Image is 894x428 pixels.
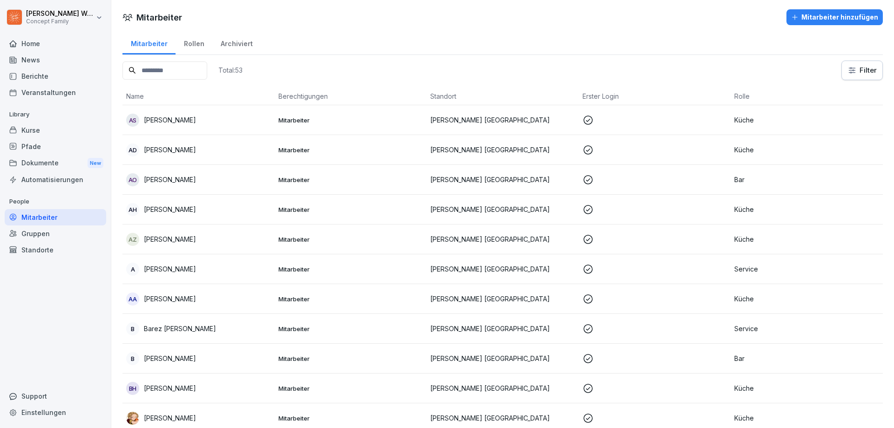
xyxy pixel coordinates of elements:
p: [PERSON_NAME] [144,294,196,304]
th: Rolle [731,88,883,105]
p: [PERSON_NAME] [GEOGRAPHIC_DATA] [430,264,575,274]
img: gl91fgz8pjwqs931pqurrzcv.png [126,412,139,425]
a: Einstellungen [5,404,106,421]
p: Barez [PERSON_NAME] [144,324,216,333]
button: Mitarbeiter hinzufügen [786,9,883,25]
div: New [88,158,103,169]
p: [PERSON_NAME] [144,175,196,184]
th: Standort [427,88,579,105]
div: B [126,352,139,365]
div: BH [126,382,139,395]
p: [PERSON_NAME] [GEOGRAPHIC_DATA] [430,294,575,304]
p: Service [734,324,879,333]
p: Mitarbeiter [278,176,423,184]
div: A [126,263,139,276]
p: [PERSON_NAME] [144,234,196,244]
p: Küche [734,145,879,155]
a: Automatisierungen [5,171,106,188]
p: Küche [734,383,879,393]
p: Mitarbeiter [278,354,423,363]
p: [PERSON_NAME] [GEOGRAPHIC_DATA] [430,353,575,363]
p: Küche [734,204,879,214]
p: [PERSON_NAME] [GEOGRAPHIC_DATA] [430,204,575,214]
div: Support [5,388,106,404]
div: Filter [847,66,877,75]
div: AS [126,114,139,127]
p: [PERSON_NAME] [144,383,196,393]
a: DokumenteNew [5,155,106,172]
p: [PERSON_NAME] Weichsel [26,10,94,18]
p: People [5,194,106,209]
button: Filter [842,61,882,80]
p: Mitarbeiter [278,325,423,333]
a: News [5,52,106,68]
p: Mitarbeiter [278,235,423,244]
p: [PERSON_NAME] [144,353,196,363]
p: Küche [734,115,879,125]
th: Berechtigungen [275,88,427,105]
p: [PERSON_NAME] [144,204,196,214]
p: Küche [734,234,879,244]
p: Küche [734,413,879,423]
p: [PERSON_NAME] [144,145,196,155]
p: Mitarbeiter [278,205,423,214]
p: [PERSON_NAME] [GEOGRAPHIC_DATA] [430,383,575,393]
a: Home [5,35,106,52]
div: Dokumente [5,155,106,172]
p: Küche [734,294,879,304]
a: Mitarbeiter [122,31,176,54]
div: AZ [126,233,139,246]
p: [PERSON_NAME] [GEOGRAPHIC_DATA] [430,234,575,244]
p: [PERSON_NAME] [144,115,196,125]
h1: Mitarbeiter [136,11,182,24]
p: Mitarbeiter [278,414,423,422]
p: Service [734,264,879,274]
p: [PERSON_NAME] [GEOGRAPHIC_DATA] [430,115,575,125]
p: Mitarbeiter [278,265,423,273]
p: Mitarbeiter [278,295,423,303]
p: [PERSON_NAME] [144,264,196,274]
p: Mitarbeiter [278,146,423,154]
a: Kurse [5,122,106,138]
p: [PERSON_NAME] [144,413,196,423]
a: Rollen [176,31,212,54]
p: Bar [734,353,879,363]
a: Mitarbeiter [5,209,106,225]
a: Gruppen [5,225,106,242]
th: Name [122,88,275,105]
a: Veranstaltungen [5,84,106,101]
p: Mitarbeiter [278,116,423,124]
p: [PERSON_NAME] [GEOGRAPHIC_DATA] [430,145,575,155]
a: Archiviert [212,31,261,54]
p: Mitarbeiter [278,384,423,393]
div: AO [126,173,139,186]
p: [PERSON_NAME] [GEOGRAPHIC_DATA] [430,324,575,333]
p: Bar [734,175,879,184]
div: B [126,322,139,335]
p: [PERSON_NAME] [GEOGRAPHIC_DATA] [430,175,575,184]
a: Berichte [5,68,106,84]
a: Standorte [5,242,106,258]
div: AH [126,203,139,216]
p: Library [5,107,106,122]
p: [PERSON_NAME] [GEOGRAPHIC_DATA] [430,413,575,423]
div: Mitarbeiter hinzufügen [791,12,878,22]
th: Erster Login [579,88,731,105]
div: AD [126,143,139,156]
div: AA [126,292,139,306]
a: Pfade [5,138,106,155]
